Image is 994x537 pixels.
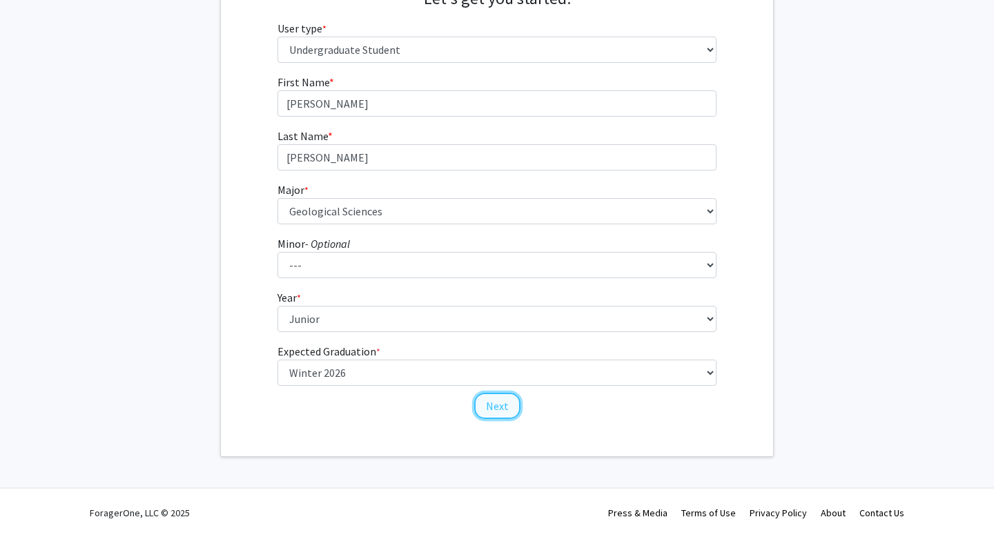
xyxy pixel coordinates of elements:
div: ForagerOne, LLC © 2025 [90,489,190,537]
span: Last Name [277,129,328,143]
label: Expected Graduation [277,343,380,360]
button: Next [474,393,520,419]
span: First Name [277,75,329,89]
a: Press & Media [608,507,667,519]
a: Privacy Policy [750,507,807,519]
label: User type [277,20,327,37]
i: - Optional [305,237,350,251]
label: Major [277,182,309,198]
a: About [821,507,846,519]
label: Minor [277,235,350,252]
label: Year [277,289,301,306]
iframe: Chat [10,475,59,527]
a: Terms of Use [681,507,736,519]
a: Contact Us [859,507,904,519]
